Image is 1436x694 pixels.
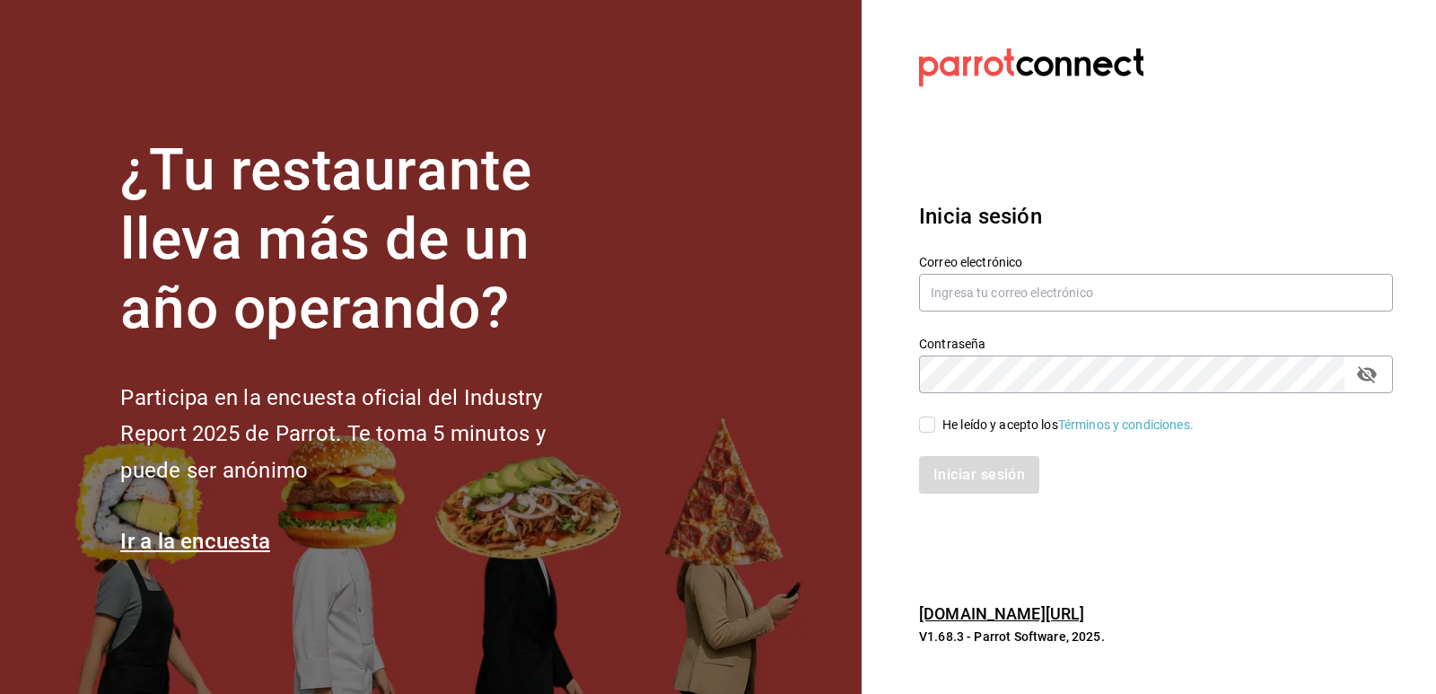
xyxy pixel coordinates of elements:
[919,274,1393,312] input: Ingresa tu correo electrónico
[1352,359,1382,390] button: passwordField
[1058,417,1194,432] a: Términos y condiciones.
[919,628,1393,646] p: V1.68.3 - Parrot Software, 2025.
[919,200,1393,233] h3: Inicia sesión
[120,380,605,489] h2: Participa en la encuesta oficial del Industry Report 2025 de Parrot. Te toma 5 minutos y puede se...
[919,338,1393,350] label: Contraseña
[120,136,605,343] h1: ¿Tu restaurante lleva más de un año operando?
[942,416,1194,435] div: He leído y acepto los
[120,529,270,554] a: Ir a la encuesta
[919,256,1393,268] label: Correo electrónico
[919,604,1084,623] a: [DOMAIN_NAME][URL]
